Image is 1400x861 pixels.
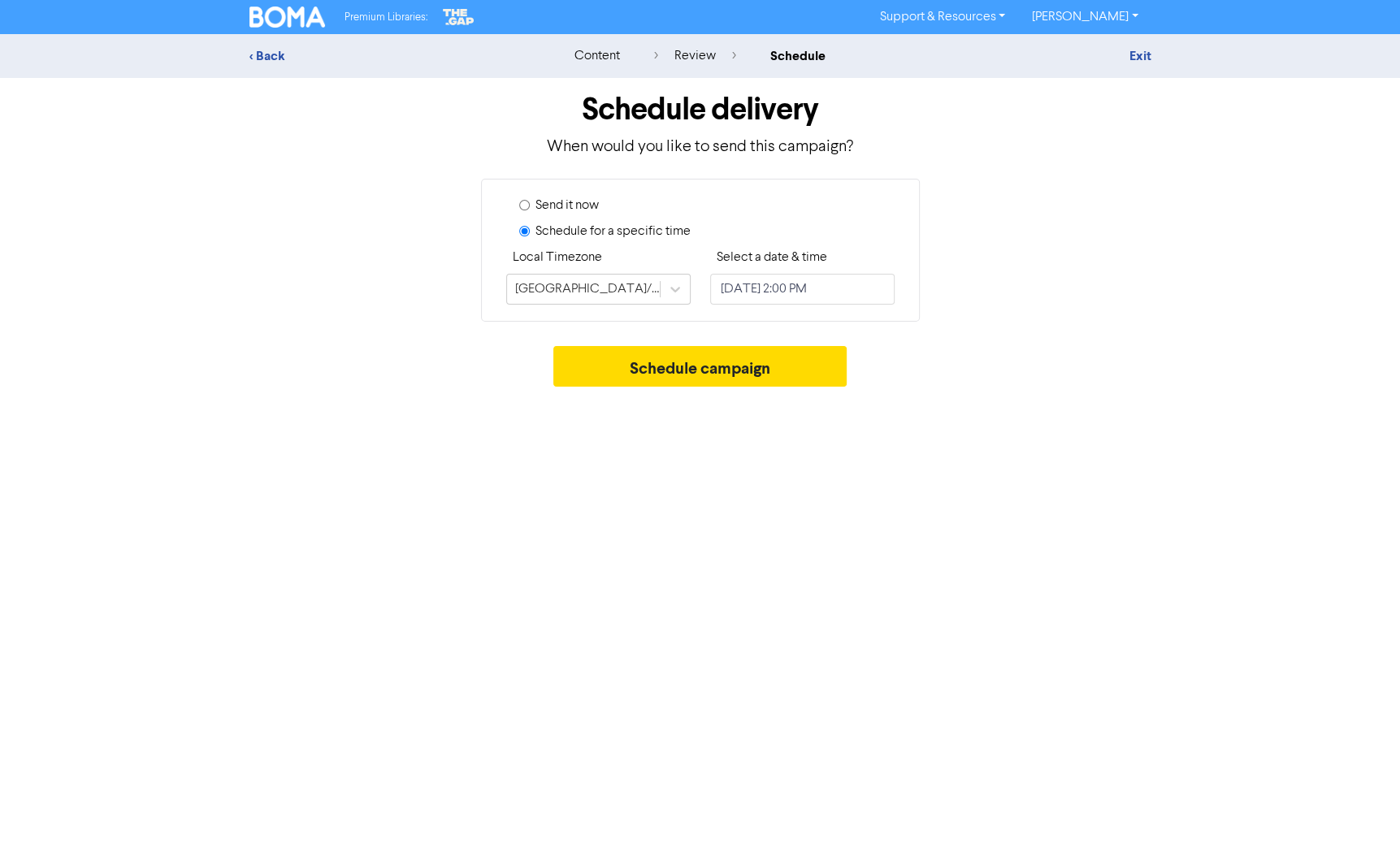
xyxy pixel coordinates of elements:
[553,346,847,387] button: Schedule campaign
[710,274,895,305] input: Click to select a date
[1018,4,1151,30] a: [PERSON_NAME]
[654,46,736,66] div: review
[770,46,826,66] div: schedule
[440,6,476,28] img: The Gap
[1129,48,1151,64] a: Exit
[249,6,326,28] img: BOMA Logo
[513,248,602,267] label: Local Timezone
[345,12,427,23] span: Premium Libraries:
[574,46,620,66] div: content
[515,279,661,299] div: [GEOGRAPHIC_DATA]/[GEOGRAPHIC_DATA]
[535,196,599,215] label: Send it now
[249,91,1151,128] h1: Schedule delivery
[249,135,1151,159] p: When would you like to send this campaign?
[249,46,534,66] div: < Back
[1191,686,1400,861] iframe: Chat Widget
[866,4,1018,30] a: Support & Resources
[535,222,691,241] label: Schedule for a specific time
[717,248,827,267] label: Select a date & time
